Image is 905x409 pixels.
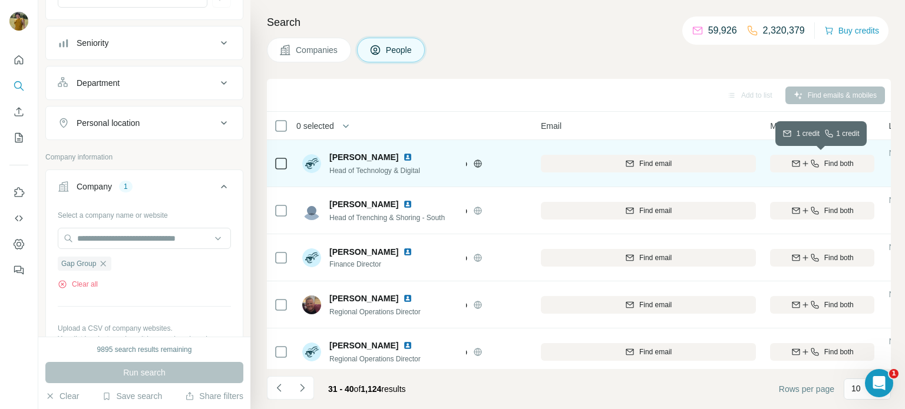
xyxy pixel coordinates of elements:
button: Buy credits [824,22,879,39]
span: results [328,384,406,394]
span: Regional Operations Director [329,355,421,363]
button: Find email [541,155,756,172]
button: My lists [9,127,28,148]
button: Find both [770,249,874,267]
span: [PERSON_NAME] [329,198,398,210]
img: LinkedIn logo [403,199,412,209]
div: Select a company name or website [58,205,231,221]
button: Find email [541,296,756,314]
p: 59,926 [708,24,737,38]
button: Share filters [185,390,243,402]
img: LinkedIn logo [403,152,412,162]
button: Find email [541,202,756,220]
button: Feedback [9,260,28,281]
button: Department [46,69,243,97]
span: Find email [639,300,672,310]
button: Find both [770,155,874,172]
button: Use Surfe API [9,208,28,229]
img: Avatar [302,154,321,173]
img: Avatar [302,248,321,267]
button: Use Surfe on LinkedIn [9,182,28,203]
button: Quick start [9,49,28,71]
span: of [354,384,361,394]
span: Find both [824,347,854,357]
span: Finance Director [329,259,417,270]
span: [PERSON_NAME] [329,151,398,163]
span: Rows per page [779,383,834,395]
p: Company information [45,152,243,162]
button: Find both [770,296,874,314]
span: 1 [889,369,899,378]
div: Department [77,77,120,89]
span: Find email [639,158,672,169]
span: [PERSON_NAME] [329,246,398,258]
div: Company [77,181,112,192]
button: Dashboard [9,234,28,255]
button: Seniority [46,29,243,57]
span: [PERSON_NAME] [329,292,398,304]
p: Upload a CSV of company websites. [58,323,231,334]
img: LinkedIn logo [403,247,412,257]
span: Find both [824,158,854,169]
h4: Search [267,14,891,31]
img: LinkedIn logo [403,294,412,303]
span: Gap Group [61,258,96,269]
button: Find email [541,343,756,361]
span: Find email [639,252,672,263]
img: LinkedIn logo [403,341,412,350]
span: People [386,44,413,56]
span: Regional Operations Director [329,308,421,316]
div: 1 [119,181,133,192]
span: 31 - 40 [328,384,354,394]
span: Mobile [770,120,794,132]
span: Email [541,120,562,132]
span: [PERSON_NAME] [329,340,398,351]
span: Find email [639,205,672,216]
button: Company1 [46,172,243,205]
span: 1,124 [361,384,381,394]
div: 9895 search results remaining [97,344,192,355]
img: Avatar [302,201,321,220]
button: Navigate to previous page [267,376,290,400]
iframe: Intercom live chat [865,369,893,397]
span: Find both [824,205,854,216]
button: Find both [770,343,874,361]
span: Find email [639,347,672,357]
img: Avatar [9,12,28,31]
p: 2,320,379 [763,24,805,38]
div: Seniority [77,37,108,49]
button: Find both [770,202,874,220]
button: Search [9,75,28,97]
button: Clear [45,390,79,402]
span: Find both [824,252,854,263]
span: 0 selected [296,120,334,132]
p: 10 [851,383,861,394]
button: Find email [541,249,756,267]
span: Head of Trenching & Shoring - South [329,214,445,222]
div: Personal location [77,117,140,129]
button: Clear all [58,279,98,290]
span: Companies [296,44,339,56]
button: Enrich CSV [9,101,28,122]
p: Your list is private and won't be saved or shared. [58,334,231,344]
button: Navigate to next page [290,376,314,400]
button: Personal location [46,109,243,137]
img: Avatar [302,343,321,361]
img: Avatar [302,295,321,314]
span: Head of Technology & Digital [329,167,420,175]
span: Find both [824,300,854,310]
button: Save search [102,390,162,402]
